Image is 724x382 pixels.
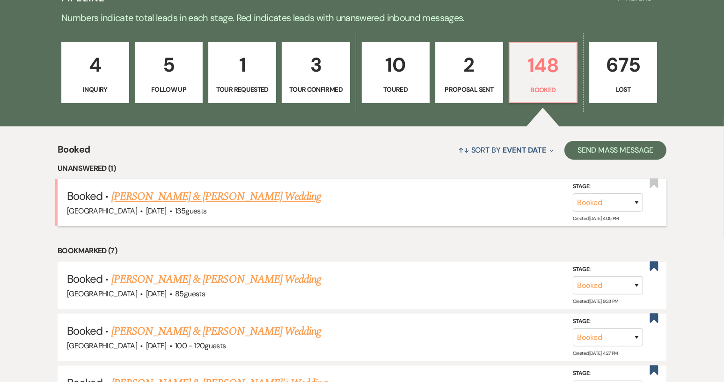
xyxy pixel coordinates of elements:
[67,289,137,299] span: [GEOGRAPHIC_DATA]
[573,264,643,275] label: Stage:
[441,84,497,95] p: Proposal Sent
[58,162,666,175] li: Unanswered (1)
[573,215,619,221] span: Created: [DATE] 4:05 PM
[67,323,102,338] span: Booked
[67,272,102,286] span: Booked
[141,84,197,95] p: Follow Up
[111,271,321,288] a: [PERSON_NAME] & [PERSON_NAME] Wedding
[208,42,276,103] a: 1Tour Requested
[503,145,546,155] span: Event Date
[595,49,651,81] p: 675
[67,206,137,216] span: [GEOGRAPHIC_DATA]
[573,350,618,356] span: Created: [DATE] 4:27 PM
[175,341,226,351] span: 100 - 120 guests
[509,42,578,103] a: 148Booked
[214,84,270,95] p: Tour Requested
[135,42,203,103] a: 5Follow Up
[175,289,205,299] span: 85 guests
[573,316,643,327] label: Stage:
[111,188,321,205] a: [PERSON_NAME] & [PERSON_NAME] Wedding
[573,298,618,304] span: Created: [DATE] 9:33 PM
[67,84,123,95] p: Inquiry
[288,49,344,81] p: 3
[515,85,571,95] p: Booked
[288,84,344,95] p: Tour Confirmed
[67,49,123,81] p: 4
[146,341,167,351] span: [DATE]
[573,182,643,192] label: Stage:
[362,42,430,103] a: 10Toured
[111,323,321,340] a: [PERSON_NAME] & [PERSON_NAME] Wedding
[595,84,651,95] p: Lost
[58,245,666,257] li: Bookmarked (7)
[368,49,424,81] p: 10
[25,10,699,25] p: Numbers indicate total leads in each stage. Red indicates leads with unanswered inbound messages.
[67,189,102,203] span: Booked
[141,49,197,81] p: 5
[435,42,503,103] a: 2Proposal Sent
[368,84,424,95] p: Toured
[564,141,666,160] button: Send Mass Message
[515,50,571,81] p: 148
[61,42,129,103] a: 4Inquiry
[573,368,643,379] label: Stage:
[458,145,469,155] span: ↑↓
[441,49,497,81] p: 2
[146,206,167,216] span: [DATE]
[67,341,137,351] span: [GEOGRAPHIC_DATA]
[146,289,167,299] span: [DATE]
[58,142,90,162] span: Booked
[175,206,206,216] span: 135 guests
[589,42,657,103] a: 675Lost
[454,138,557,162] button: Sort By Event Date
[214,49,270,81] p: 1
[282,42,350,103] a: 3Tour Confirmed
